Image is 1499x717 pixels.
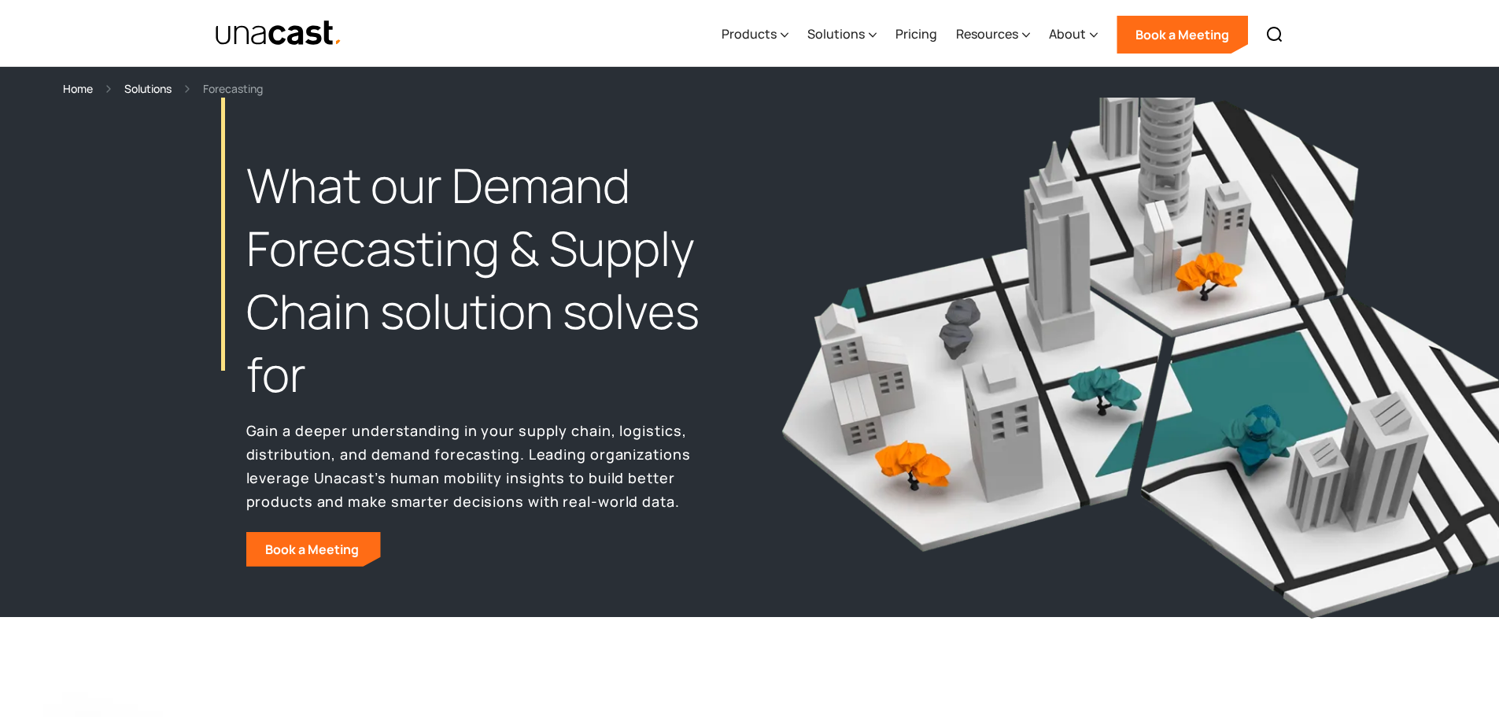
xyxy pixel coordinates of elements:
div: Products [722,24,777,43]
a: Home [63,79,93,98]
div: Products [722,2,788,67]
p: Gain a deeper understanding in your supply chain, logistics, distribution, and demand forecasting... [246,419,718,513]
div: About [1049,2,1098,67]
div: Solutions [807,24,865,43]
a: Book a Meeting [246,532,381,567]
img: Unacast text logo [215,20,343,47]
div: Solutions [807,2,877,67]
a: Book a Meeting [1117,16,1248,54]
a: Pricing [895,2,937,67]
div: Forecasting [203,79,263,98]
a: Solutions [124,79,172,98]
div: Resources [956,24,1018,43]
div: Resources [956,2,1030,67]
img: Search icon [1265,25,1284,44]
h1: What our Demand Forecasting & Supply Chain solution solves for [246,154,718,405]
div: About [1049,24,1086,43]
a: home [215,20,343,47]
